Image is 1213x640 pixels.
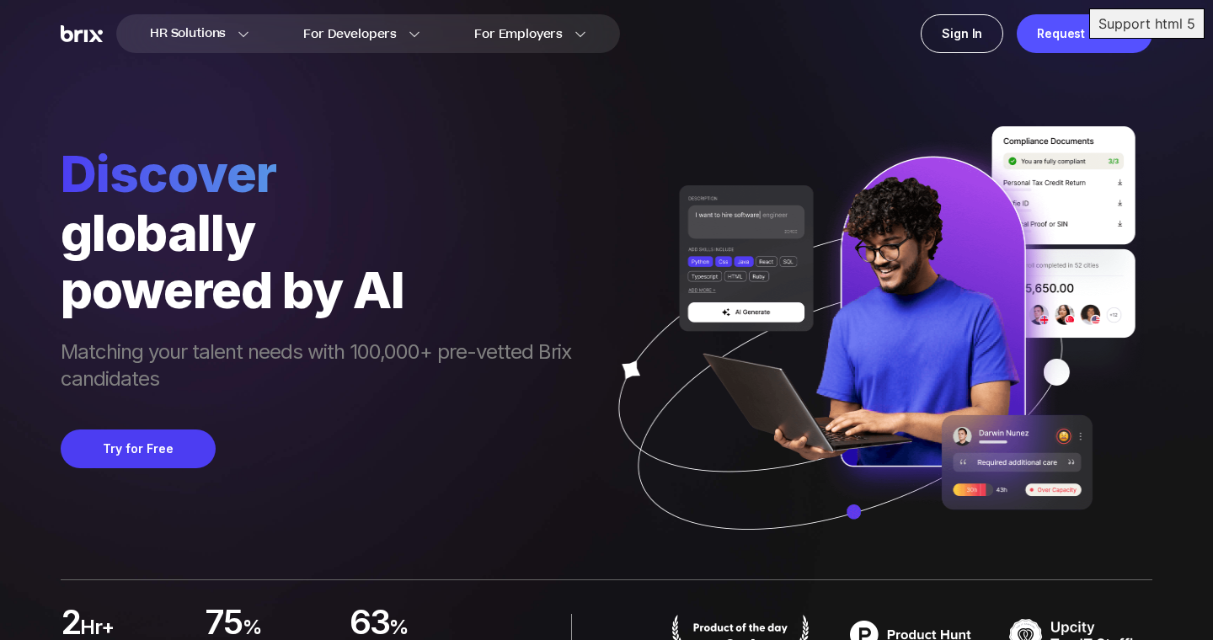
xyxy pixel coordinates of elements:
span: Discover [61,143,588,204]
a: Sign In [921,14,1003,53]
a: Request a Demo [1017,14,1152,53]
span: Support html 5 [1089,8,1205,39]
span: For Employers [474,25,563,43]
img: Brix Logo [61,25,103,43]
div: powered by AI [61,261,588,318]
span: For Developers [303,25,397,43]
span: Matching your talent needs with 100,000+ pre-vetted Brix candidates [61,339,588,396]
img: ai generate [588,126,1152,579]
span: HR Solutions [150,20,226,47]
button: Try for Free [61,429,216,468]
div: globally [61,204,588,261]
